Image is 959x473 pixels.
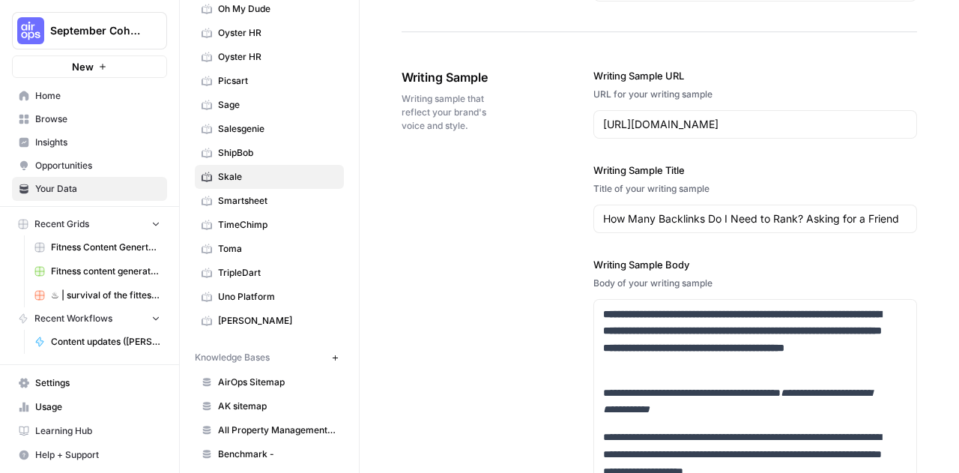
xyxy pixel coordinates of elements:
[218,170,337,184] span: Skale
[12,371,167,395] a: Settings
[593,163,917,178] label: Writing Sample Title
[51,265,160,278] span: Fitness content generator ([PERSON_NAME])
[35,448,160,462] span: Help + Support
[218,266,337,280] span: TripleDart
[195,418,344,442] a: All Property Management - Sitemap
[195,237,344,261] a: Toma
[34,312,112,325] span: Recent Workflows
[195,69,344,93] a: Picsart
[195,117,344,141] a: Salesgenie
[12,12,167,49] button: Workspace: September Cohort
[35,376,160,390] span: Settings
[12,55,167,78] button: New
[402,68,509,86] span: Writing Sample
[218,194,337,208] span: Smartsheet
[50,23,141,38] span: September Cohort
[603,117,907,132] input: www.sundaysoccer.com/game-day
[35,159,160,172] span: Opportunities
[28,330,167,354] a: Content updates ([PERSON_NAME])
[603,211,901,226] input: Game Day Gear Guide
[218,2,337,16] span: Oh My Dude
[28,235,167,259] a: Fitness Content Genertor ([PERSON_NAME])
[12,395,167,419] a: Usage
[17,17,44,44] img: September Cohort Logo
[218,218,337,232] span: TimeChimp
[218,424,337,437] span: All Property Management - Sitemap
[12,107,167,131] a: Browse
[593,257,917,272] label: Writing Sample Body
[35,89,160,103] span: Home
[35,136,160,149] span: Insights
[35,182,160,196] span: Your Data
[218,400,337,413] span: AK sitemap
[195,165,344,189] a: Skale
[28,259,167,283] a: Fitness content generator ([PERSON_NAME])
[218,98,337,112] span: Sage
[218,448,337,461] span: Benchmark -
[218,376,337,389] span: AirOps Sitemap
[195,261,344,285] a: TripleDart
[218,314,337,328] span: [PERSON_NAME]
[218,50,337,64] span: Oyster HR
[195,21,344,45] a: Oyster HR
[28,283,167,307] a: ♨︎ | survival of the fittest ™ | ([PERSON_NAME])
[12,154,167,178] a: Opportunities
[51,335,160,349] span: Content updates ([PERSON_NAME])
[34,217,89,231] span: Recent Grids
[195,285,344,309] a: Uno Platform
[218,290,337,304] span: Uno Platform
[12,419,167,443] a: Learning Hub
[12,130,167,154] a: Insights
[195,309,344,333] a: [PERSON_NAME]
[593,68,917,83] label: Writing Sample URL
[35,112,160,126] span: Browse
[72,59,94,74] span: New
[218,74,337,88] span: Picsart
[12,84,167,108] a: Home
[12,177,167,201] a: Your Data
[593,277,917,290] div: Body of your writing sample
[12,213,167,235] button: Recent Grids
[218,242,337,256] span: Toma
[195,93,344,117] a: Sage
[195,351,270,364] span: Knowledge Bases
[12,443,167,467] button: Help + Support
[218,146,337,160] span: ShipBob
[402,92,509,133] span: Writing sample that reflect your brand's voice and style.
[195,394,344,418] a: AK sitemap
[35,400,160,414] span: Usage
[51,241,160,254] span: Fitness Content Genertor ([PERSON_NAME])
[35,424,160,438] span: Learning Hub
[195,442,344,466] a: Benchmark -
[51,289,160,302] span: ♨︎ | survival of the fittest ™ | ([PERSON_NAME])
[593,182,917,196] div: Title of your writing sample
[195,141,344,165] a: ShipBob
[195,370,344,394] a: AirOps Sitemap
[195,45,344,69] a: Oyster HR
[593,88,917,101] div: URL for your writing sample
[218,26,337,40] span: Oyster HR
[195,213,344,237] a: TimeChimp
[12,307,167,330] button: Recent Workflows
[195,189,344,213] a: Smartsheet
[218,122,337,136] span: Salesgenie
